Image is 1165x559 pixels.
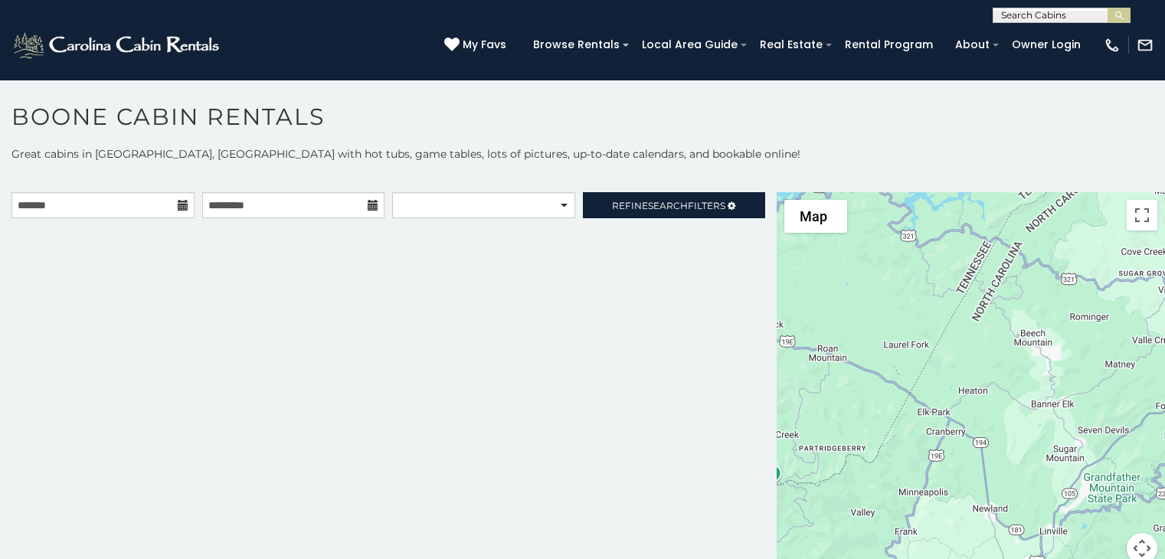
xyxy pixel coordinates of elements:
[837,33,941,57] a: Rental Program
[1137,37,1154,54] img: mail-regular-white.png
[1104,37,1121,54] img: phone-regular-white.png
[1127,200,1157,230] button: Toggle fullscreen view
[612,200,725,211] span: Refine Filters
[583,192,766,218] a: RefineSearchFilters
[800,208,827,224] span: Map
[463,37,506,53] span: My Favs
[525,33,627,57] a: Browse Rentals
[444,37,510,54] a: My Favs
[784,200,847,233] button: Change map style
[634,33,745,57] a: Local Area Guide
[947,33,997,57] a: About
[1004,33,1088,57] a: Owner Login
[648,200,688,211] span: Search
[11,30,224,60] img: White-1-2.png
[752,33,830,57] a: Real Estate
